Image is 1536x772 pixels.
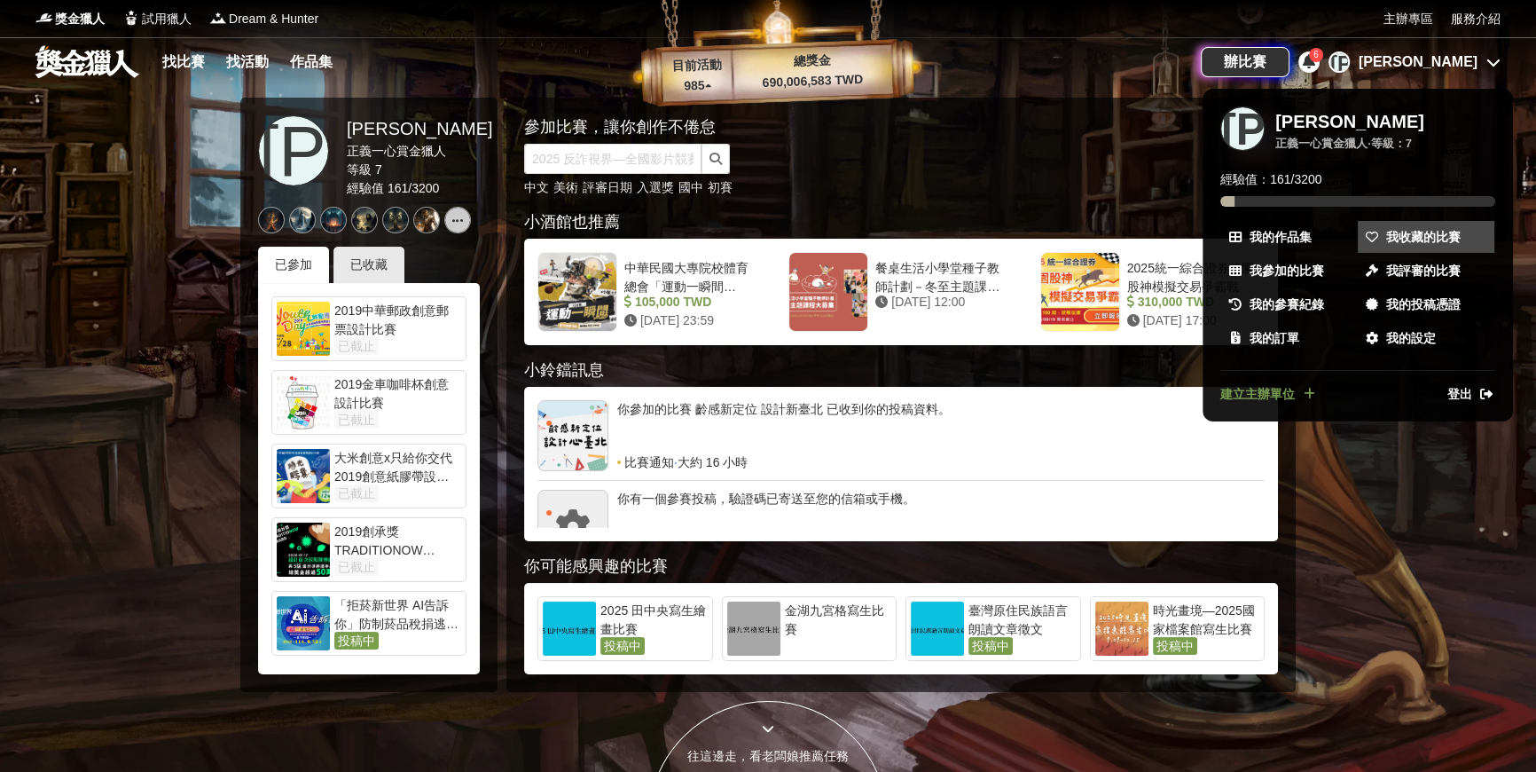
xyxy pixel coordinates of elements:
[1250,228,1312,247] span: 我的作品集
[1201,47,1289,77] a: 辦比賽
[1358,221,1494,253] a: 我收藏的比賽
[1386,228,1461,247] span: 我收藏的比賽
[1447,385,1472,404] span: 登出
[1221,322,1358,354] a: 我的訂單
[1371,135,1412,153] div: 等級： 7
[733,69,893,93] p: 690,006,583 TWD
[1313,50,1319,59] span: 6
[1250,329,1299,348] span: 我的訂單
[1221,288,1358,320] a: 我的參賽紀錄
[1358,322,1494,354] a: 我的設定
[1250,262,1324,280] span: 我參加的比賽
[1250,295,1324,314] span: 我的參賽紀錄
[732,49,892,73] p: 總獎金
[1275,111,1424,132] div: [PERSON_NAME]
[1447,385,1495,404] a: 登出
[1275,135,1368,153] div: 正義一心賞金獵人
[1221,255,1358,287] a: 我參加的比賽
[1386,295,1461,314] span: 我的投稿憑證
[1358,255,1494,287] a: 我評審的比賽
[661,55,733,76] p: 目前活動
[1221,221,1358,253] a: 我的作品集
[1220,170,1321,189] span: 經驗值： 161 / 3200
[662,75,733,97] p: 985 ▴
[1220,385,1295,404] span: 建立主辦單位
[1368,135,1371,153] span: ·
[1220,385,1318,404] a: 建立主辦單位
[1386,262,1461,280] span: 我評審的比賽
[1386,329,1436,348] span: 我的設定
[1358,288,1494,320] a: 我的投稿憑證
[1220,106,1265,151] div: [PERSON_NAME]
